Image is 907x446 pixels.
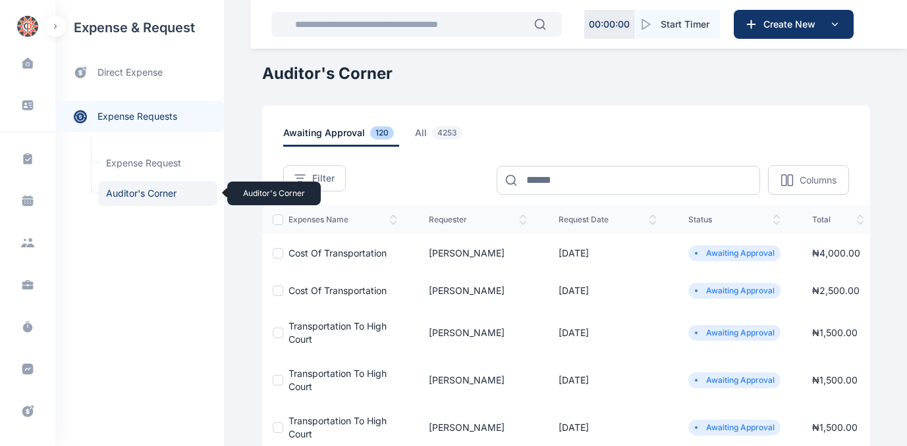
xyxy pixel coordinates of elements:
[283,165,346,191] button: Filter
[812,422,858,433] span: ₦ 1,500.00
[694,285,775,296] li: Awaiting Approval
[55,90,224,132] div: expense requests
[432,126,462,139] span: 4253
[55,55,224,90] a: direct expense
[97,66,163,80] span: direct expense
[283,126,415,147] a: awaiting approval120
[413,234,543,272] td: [PERSON_NAME]
[413,357,543,404] td: [PERSON_NAME]
[283,126,399,147] span: awaiting approval
[543,234,673,272] td: [DATE]
[688,214,781,225] span: status
[661,18,709,31] span: Start Timer
[262,63,870,84] h1: Auditor's Corner
[289,320,387,345] a: Transportation to high court
[289,415,387,439] a: Transportation to high court
[312,172,335,185] span: Filter
[98,181,217,206] a: Auditor's CornerAuditor's Corner
[413,272,543,309] td: [PERSON_NAME]
[413,309,543,357] td: [PERSON_NAME]
[812,374,858,385] span: ₦ 1,500.00
[812,327,858,338] span: ₦ 1,500.00
[55,101,224,132] a: expense requests
[98,181,217,206] span: Auditor's Corner
[289,368,387,392] a: Transportation to high court
[694,422,775,433] li: Awaiting Approval
[289,285,387,296] a: Cost of Transportation
[589,18,630,31] p: 00 : 00 : 00
[800,174,837,187] p: Columns
[289,247,387,259] a: Cost of Transportation
[415,126,468,147] span: all
[543,309,673,357] td: [DATE]
[768,165,849,195] button: Columns
[812,247,860,259] span: ₦ 4,000.00
[634,10,720,39] button: Start Timer
[559,214,657,225] span: request date
[415,126,483,147] a: all4253
[543,272,673,309] td: [DATE]
[98,151,217,176] a: Expense Request
[694,375,775,385] li: Awaiting Approval
[289,214,397,225] span: expenses Name
[758,18,827,31] span: Create New
[543,357,673,404] td: [DATE]
[694,328,775,338] li: Awaiting Approval
[694,248,775,259] li: Awaiting Approval
[812,214,864,225] span: total
[429,214,527,225] span: Requester
[370,126,394,139] span: 120
[812,285,860,296] span: ₦ 2,500.00
[734,10,854,39] button: Create New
